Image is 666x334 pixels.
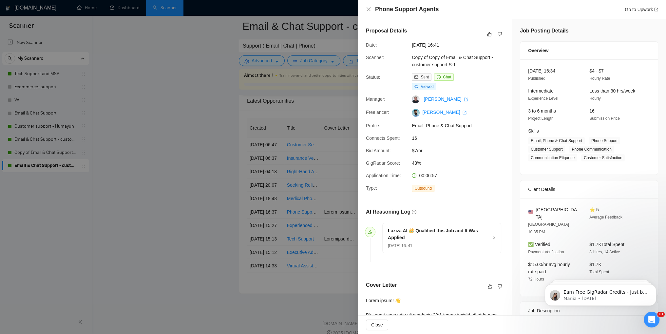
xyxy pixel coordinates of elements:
[366,96,385,102] span: Manager:
[498,31,502,37] span: dislike
[528,146,565,153] span: Customer Support
[412,54,510,68] span: Copy of Copy of Email & Chat Support - customer support S-1
[414,85,418,89] span: eye
[528,137,585,144] span: Email, Phone & Chat Support
[528,88,554,94] span: Intermediate
[528,128,539,134] span: Skills
[412,122,510,129] span: Email, Phone & Chat Support
[528,108,556,114] span: 3 to 6 months
[528,277,544,282] span: 72 Hours
[366,7,371,12] button: Close
[421,75,429,79] span: Sent
[366,281,397,289] h5: Cover Letter
[366,173,401,178] span: Application Time:
[412,109,420,117] img: c1sgSOyCBqaBR5jgCRGyQOyF_HwPuPzarQ5ZhnsWP_QUF5b7eAf-RaywCrgDXbnceb
[589,76,610,81] span: Hourly Rate
[589,96,601,101] span: Hourly
[657,312,665,317] span: 11
[589,250,620,254] span: 8 Hires, 14 Active
[535,270,666,316] iframe: Intercom notifications message
[536,206,579,220] span: [GEOGRAPHIC_DATA]
[485,30,493,38] button: like
[492,236,496,240] span: right
[496,282,504,290] button: dislike
[366,208,410,216] h5: AI Reasoning Log
[569,146,614,153] span: Phone Communication
[371,321,383,328] span: Close
[589,68,604,73] span: $4 - $7
[528,180,650,198] div: Client Details
[366,136,400,141] span: Connects Spent:
[412,135,510,142] span: 16
[589,262,601,267] span: $1.7K
[589,207,599,212] span: ⭐ 5
[368,230,372,234] span: send
[366,160,400,166] span: GigRadar Score:
[486,282,494,290] button: like
[528,262,570,274] span: $15.00/hr avg hourly rate paid
[528,250,564,254] span: Payment Verification
[528,210,533,214] img: 🇺🇸
[414,75,418,79] span: mail
[463,111,466,115] span: export
[589,88,635,94] span: Less than 30 hrs/week
[644,312,659,327] iframe: Intercom live chat
[412,185,434,192] span: Outbound
[496,30,504,38] button: dislike
[366,185,377,191] span: Type:
[654,8,658,11] span: export
[528,68,555,73] span: [DATE] 16:34
[589,116,620,121] span: Submission Price
[366,55,384,60] span: Scanner:
[528,154,577,161] span: Communication Etiquette
[581,154,625,161] span: Customer Satisfaction
[424,96,468,102] a: [PERSON_NAME] export
[528,47,548,54] span: Overview
[421,84,433,89] span: Viewed
[487,31,492,37] span: like
[366,7,371,12] span: close
[366,74,380,80] span: Status:
[528,222,569,234] span: [GEOGRAPHIC_DATA] 10:35 PM
[422,110,466,115] a: [PERSON_NAME] export
[498,284,502,289] span: dislike
[366,148,391,153] span: Bid Amount:
[528,242,550,247] span: ✅ Verified
[520,27,568,35] h5: Job Posting Details
[589,137,620,144] span: Phone Support
[388,227,488,241] h5: Laziza AI 👑 Qualified this Job and It Was Applied
[625,7,658,12] a: Go to Upworkexport
[589,215,622,219] span: Average Feedback
[528,76,545,81] span: Published
[589,270,609,274] span: Total Spent
[412,147,510,154] span: $7/hr
[437,75,441,79] span: message
[419,173,437,178] span: 00:06:57
[366,123,380,128] span: Profile:
[589,242,624,247] span: $1.7K Total Spent
[412,41,510,49] span: [DATE] 16:41
[528,96,558,101] span: Experience Level
[366,110,389,115] span: Freelancer:
[528,116,553,121] span: Project Length
[589,108,595,114] span: 16
[366,42,377,48] span: Date:
[488,284,492,289] span: like
[412,159,510,167] span: 43%
[443,75,451,79] span: Chat
[366,27,407,35] h5: Proposal Details
[375,5,439,13] h4: Phone Support Agents
[412,210,416,214] span: question-circle
[464,97,468,101] span: export
[366,320,388,330] button: Close
[412,173,416,178] span: clock-circle
[528,302,650,320] div: Job Description
[388,243,412,248] span: [DATE] 16: 41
